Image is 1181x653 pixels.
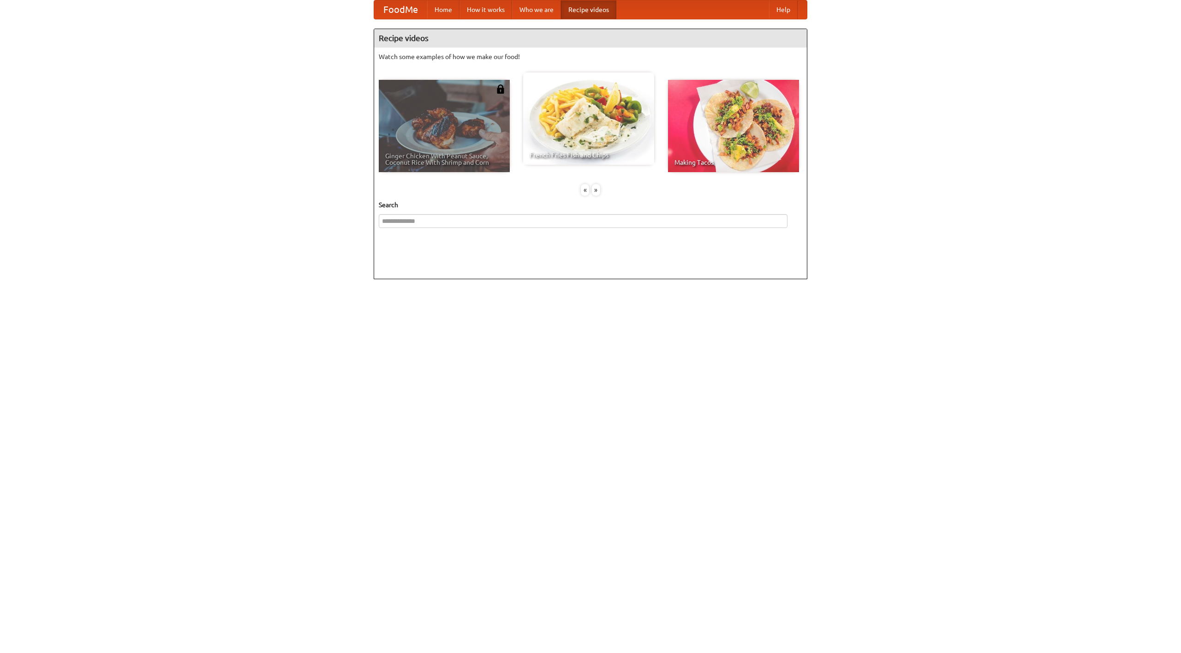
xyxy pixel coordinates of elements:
a: Who we are [512,0,561,19]
a: Home [427,0,459,19]
h4: Recipe videos [374,29,807,48]
p: Watch some examples of how we make our food! [379,52,802,61]
a: FoodMe [374,0,427,19]
span: French Fries Fish and Chips [530,152,648,158]
a: How it works [459,0,512,19]
div: « [581,184,589,196]
a: Help [769,0,798,19]
a: Recipe videos [561,0,616,19]
img: 483408.png [496,84,505,94]
span: Making Tacos [674,159,793,166]
h5: Search [379,200,802,210]
div: » [592,184,600,196]
a: French Fries Fish and Chips [523,72,654,165]
a: Making Tacos [668,80,799,172]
